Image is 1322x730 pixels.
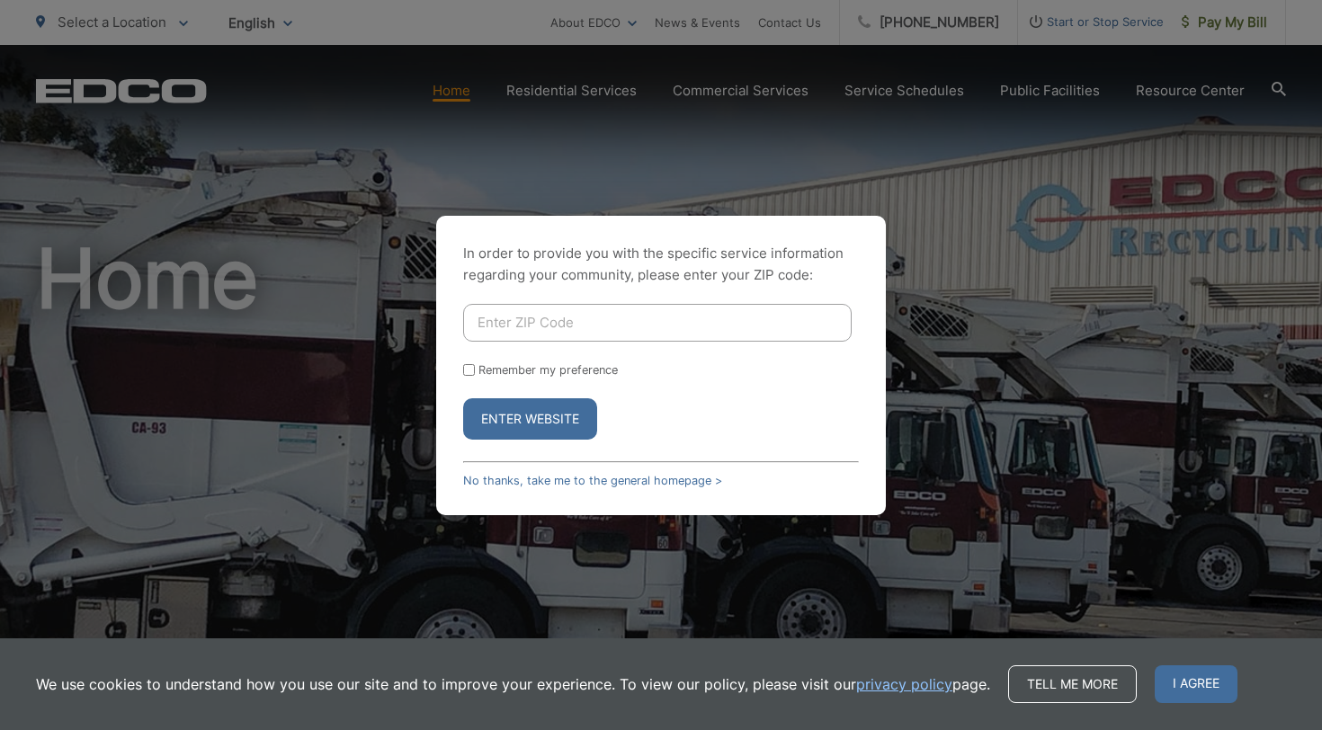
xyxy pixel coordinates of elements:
button: Enter Website [463,398,597,440]
a: privacy policy [856,673,952,695]
input: Enter ZIP Code [463,304,852,342]
a: Tell me more [1008,665,1137,703]
label: Remember my preference [478,363,618,377]
span: I agree [1155,665,1237,703]
p: We use cookies to understand how you use our site and to improve your experience. To view our pol... [36,673,990,695]
p: In order to provide you with the specific service information regarding your community, please en... [463,243,859,286]
a: No thanks, take me to the general homepage > [463,474,722,487]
